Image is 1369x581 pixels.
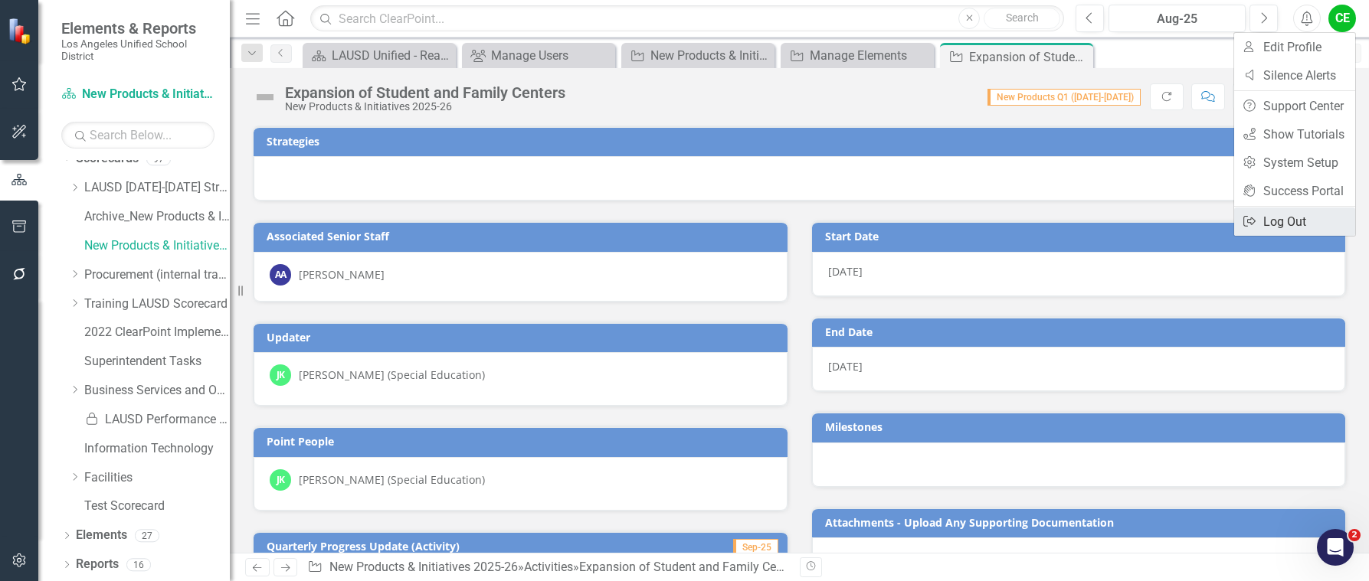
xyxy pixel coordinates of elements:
a: Information Technology [84,440,230,458]
a: Facilities [84,469,230,487]
div: Aug-25 [1114,10,1240,28]
div: 97 [146,152,171,165]
h3: End Date [825,326,1338,338]
button: CE [1328,5,1356,32]
div: 27 [135,529,159,542]
input: Search ClearPoint... [310,5,1064,32]
span: [DATE] [828,359,863,374]
h3: Updater [267,331,780,343]
a: New Products & Initiatives 2025-26 [329,560,518,574]
input: Search Below... [61,122,215,149]
a: Log Out [1234,207,1355,236]
a: Business Services and Operations [84,382,230,400]
a: Show Tutorials [1234,120,1355,149]
span: Elements & Reports [61,19,215,38]
div: Expansion of Student and Family Centers [969,47,1089,67]
a: LAUSD Performance Meter [84,411,230,429]
h3: Quarterly Progress Update (Activity) [267,540,680,552]
a: New Products & Initiatives 2025-26 [84,237,230,255]
div: » » [307,559,788,576]
a: LAUSD [DATE]-[DATE] Strategic Plan [84,179,230,197]
h3: Milestones [825,421,1338,432]
div: [PERSON_NAME] (Special Education) [299,367,485,383]
img: Not Defined [253,85,277,109]
a: Reports [76,556,119,573]
h3: Associated Senior Staff [267,230,780,242]
h3: Attachments - Upload Any Supporting Documentation [825,517,1338,528]
a: Test Scorecard [84,498,230,515]
button: Search [984,8,1060,29]
a: Archive_New Products & Initiatives 2024-25 [84,208,230,226]
div: New Products & Initiatives 2025-26 [285,101,565,113]
a: Manage Users [466,46,611,65]
div: 16 [126,558,151,571]
span: 2 [1348,529,1361,541]
div: JK [270,364,291,386]
div: New Products & Initiatives 2025-26 - Progress Report [650,46,771,65]
a: System Setup [1234,149,1355,177]
h3: Strategies [267,135,1338,147]
span: Search [1006,11,1039,24]
a: Edit Profile [1234,33,1355,61]
a: Support Center [1234,92,1355,120]
a: Superintendent Tasks [84,353,230,370]
span: [DATE] [828,264,863,279]
div: Expansion of Student and Family Centers [579,560,803,574]
iframe: Intercom live chat [1317,529,1354,566]
a: Elements [76,527,127,544]
div: Manage Elements [810,46,930,65]
div: Manage Users [491,46,611,65]
div: [PERSON_NAME] (Special Education) [299,472,485,488]
div: [PERSON_NAME] [299,267,385,282]
a: Success Portal [1234,177,1355,205]
div: JK [270,469,291,491]
div: LAUSD Unified - Ready for the World [332,46,452,65]
img: ClearPoint Strategy [6,16,35,45]
a: Procurement (internal tracking for CPO, CBO only) [84,266,230,284]
a: New Products & Initiatives 2025-26 [61,86,215,103]
div: AA [270,264,291,286]
div: Expansion of Student and Family Centers [285,84,565,101]
span: Sep-25 [733,539,778,556]
span: New Products Q1 ([DATE]-[DATE]) [987,89,1141,106]
small: Los Angeles Unified School District [61,38,215,63]
a: Manage Elements [784,46,930,65]
button: Aug-25 [1109,5,1246,32]
a: Silence Alerts [1234,61,1355,90]
a: 2022 ClearPoint Implementation [84,324,230,341]
a: Activities [524,560,573,574]
a: New Products & Initiatives 2025-26 - Progress Report [625,46,771,65]
a: LAUSD Unified - Ready for the World [306,46,452,65]
h3: Start Date [825,230,1338,242]
h3: Point People [267,436,780,447]
a: Training LAUSD Scorecard [84,295,230,313]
